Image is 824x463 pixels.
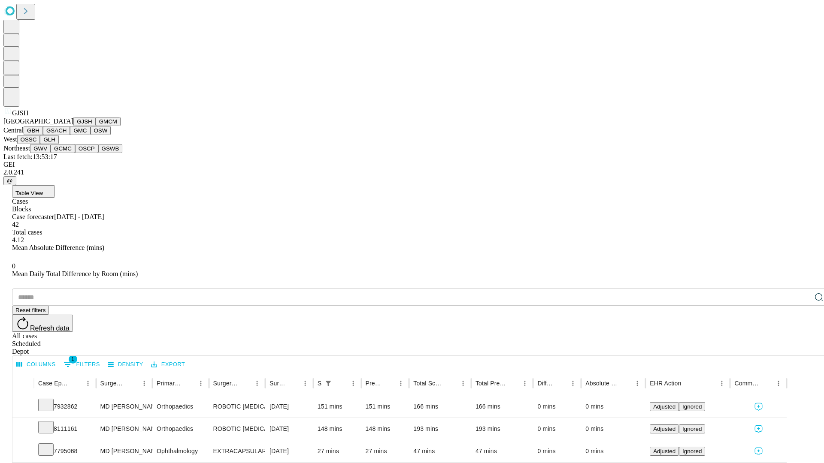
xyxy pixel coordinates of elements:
div: ROBOTIC [MEDICAL_DATA] KNEE TOTAL [213,396,261,418]
div: 148 mins [366,418,405,440]
button: GMC [70,126,90,135]
button: Menu [299,377,311,389]
div: Comments [734,380,759,387]
div: Total Predicted Duration [476,380,506,387]
button: Menu [195,377,207,389]
button: Menu [567,377,579,389]
button: Menu [82,377,94,389]
div: 0 mins [537,396,577,418]
span: 42 [12,221,19,228]
span: Reset filters [15,307,45,313]
div: GEI [3,161,821,168]
button: GCMC [51,144,75,153]
button: @ [3,176,16,185]
button: Sort [183,377,195,389]
div: 2.0.241 [3,168,821,176]
div: EHR Action [650,380,681,387]
span: @ [7,177,13,184]
div: Total Scheduled Duration [413,380,444,387]
div: 151 mins [366,396,405,418]
div: Surgery Name [213,380,238,387]
div: Orthopaedics [157,396,204,418]
div: EXTRACAPSULAR CATARACT REMOVAL WITH [MEDICAL_DATA] [213,440,261,462]
div: Orthopaedics [157,418,204,440]
div: 193 mins [476,418,529,440]
button: Menu [395,377,407,389]
button: Menu [251,377,263,389]
button: GBH [24,126,43,135]
div: MD [PERSON_NAME] [100,440,148,462]
button: Export [149,358,187,371]
button: Menu [772,377,785,389]
div: 166 mins [476,396,529,418]
button: Select columns [14,358,58,371]
div: 193 mins [413,418,467,440]
span: Adjusted [653,426,676,432]
button: Sort [619,377,631,389]
span: Last fetch: 13:53:17 [3,153,57,160]
span: 4.12 [12,236,24,244]
button: Menu [519,377,531,389]
button: GLH [40,135,58,144]
div: 151 mins [318,396,357,418]
span: Case forecaster [12,213,54,220]
button: Adjusted [650,447,679,456]
button: Reset filters [12,306,49,315]
span: 1 [69,355,77,364]
span: 0 [12,262,15,270]
div: 166 mins [413,396,467,418]
button: Density [106,358,145,371]
span: Adjusted [653,403,676,410]
span: Ignored [682,403,702,410]
div: Ophthalmology [157,440,204,462]
button: GJSH [73,117,96,126]
button: GWV [30,144,51,153]
button: Menu [631,377,643,389]
div: 0 mins [585,418,641,440]
button: Sort [682,377,694,389]
div: Primary Service [157,380,182,387]
span: Adjusted [653,448,676,454]
button: GMCM [96,117,121,126]
div: Surgery Date [270,380,286,387]
button: Sort [335,377,347,389]
button: Ignored [679,447,705,456]
div: Case Epic Id [38,380,69,387]
button: Sort [239,377,251,389]
button: Sort [555,377,567,389]
div: ROBOTIC [MEDICAL_DATA] KNEE TOTAL [213,418,261,440]
div: 0 mins [537,418,577,440]
button: Expand [17,444,30,459]
button: OSCP [75,144,98,153]
button: Menu [457,377,469,389]
span: Northeast [3,144,30,152]
span: Ignored [682,426,702,432]
div: Scheduled In Room Duration [318,380,321,387]
span: [DATE] - [DATE] [54,213,104,220]
button: Ignored [679,402,705,411]
div: 0 mins [585,396,641,418]
span: Refresh data [30,325,70,332]
span: Central [3,126,24,134]
div: [DATE] [270,396,309,418]
div: Difference [537,380,554,387]
div: 1 active filter [322,377,334,389]
span: Table View [15,190,43,196]
button: Menu [138,377,150,389]
div: 0 mins [537,440,577,462]
button: GSWB [98,144,123,153]
div: Predicted In Room Duration [366,380,382,387]
div: [DATE] [270,418,309,440]
button: OSSC [17,135,40,144]
button: Adjusted [650,424,679,433]
div: 27 mins [366,440,405,462]
button: Sort [126,377,138,389]
span: Total cases [12,228,42,236]
span: Mean Daily Total Difference by Room (mins) [12,270,138,277]
button: Table View [12,185,55,198]
button: Sort [383,377,395,389]
button: Sort [445,377,457,389]
div: [DATE] [270,440,309,462]
span: [GEOGRAPHIC_DATA] [3,117,73,125]
button: Sort [760,377,772,389]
